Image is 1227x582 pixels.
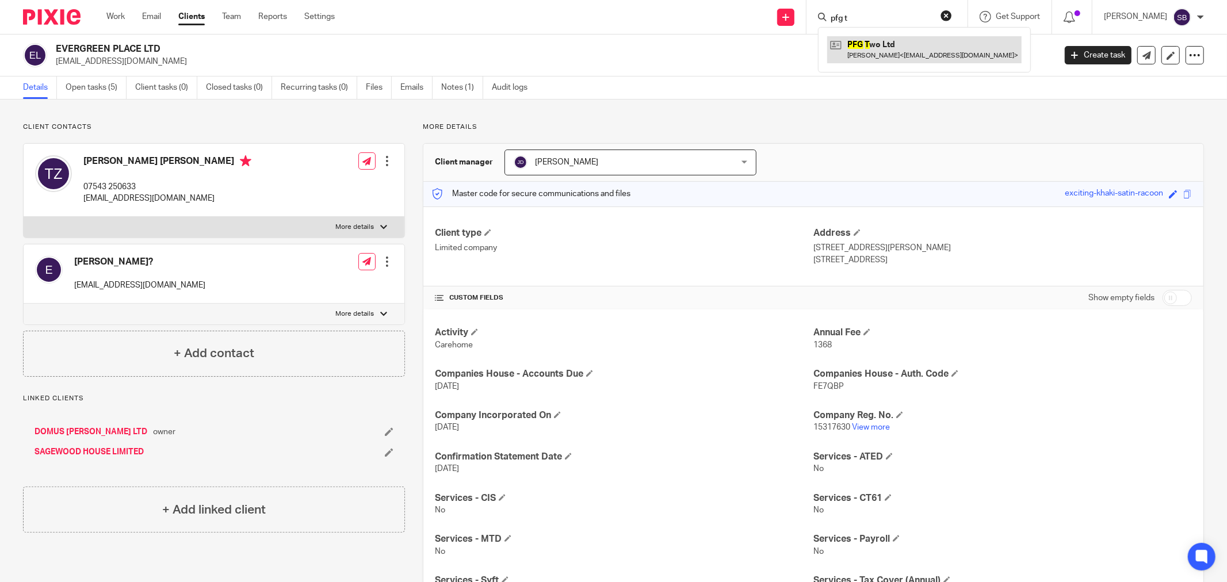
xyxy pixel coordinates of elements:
[304,11,335,22] a: Settings
[830,14,933,24] input: Search
[83,181,251,193] p: 07543 250633
[222,11,241,22] a: Team
[153,426,175,438] span: owner
[66,76,127,99] a: Open tasks (5)
[813,341,832,349] span: 1368
[23,43,47,67] img: svg%3E
[813,506,824,514] span: No
[35,426,147,438] a: DOMUS [PERSON_NAME] LTD
[1065,46,1132,64] a: Create task
[432,188,630,200] p: Master code for secure communications and files
[174,344,254,362] h4: + Add contact
[813,423,850,431] span: 15317630
[83,193,251,204] p: [EMAIL_ADDRESS][DOMAIN_NAME]
[258,11,287,22] a: Reports
[106,11,125,22] a: Work
[813,242,1192,254] p: [STREET_ADDRESS][PERSON_NAME]
[435,293,813,303] h4: CUSTOM FIELDS
[435,341,473,349] span: Carehome
[813,382,844,390] span: FE7QBP
[435,227,813,239] h4: Client type
[435,382,459,390] span: [DATE]
[23,9,81,25] img: Pixie
[492,76,536,99] a: Audit logs
[366,76,392,99] a: Files
[240,155,251,167] i: Primary
[813,547,824,556] span: No
[996,13,1040,21] span: Get Support
[435,506,445,514] span: No
[441,76,483,99] a: Notes (1)
[514,155,528,169] img: svg%3E
[83,155,251,170] h4: [PERSON_NAME] [PERSON_NAME]
[1104,11,1167,22] p: [PERSON_NAME]
[813,451,1192,463] h4: Services - ATED
[23,122,405,132] p: Client contacts
[852,423,890,431] a: View more
[813,492,1192,504] h4: Services - CT61
[1065,187,1163,201] div: exciting-khaki-satin-racoon
[435,242,813,254] p: Limited company
[281,76,357,99] a: Recurring tasks (0)
[435,451,813,463] h4: Confirmation Statement Date
[813,465,824,473] span: No
[23,394,405,403] p: Linked clients
[74,256,205,268] h4: [PERSON_NAME]?
[35,256,63,284] img: svg%3E
[35,155,72,192] img: svg%3E
[813,409,1192,422] h4: Company Reg. No.
[435,368,813,380] h4: Companies House - Accounts Due
[813,368,1192,380] h4: Companies House - Auth. Code
[400,76,433,99] a: Emails
[813,327,1192,339] h4: Annual Fee
[435,547,445,556] span: No
[435,492,813,504] h4: Services - CIS
[813,254,1192,266] p: [STREET_ADDRESS]
[435,423,459,431] span: [DATE]
[435,533,813,545] h4: Services - MTD
[23,76,57,99] a: Details
[435,465,459,473] span: [DATE]
[435,156,493,168] h3: Client manager
[813,227,1192,239] h4: Address
[941,10,952,21] button: Clear
[535,158,598,166] span: [PERSON_NAME]
[142,11,161,22] a: Email
[56,43,849,55] h2: EVERGREEN PLACE LTD
[56,56,1048,67] p: [EMAIL_ADDRESS][DOMAIN_NAME]
[336,223,374,232] p: More details
[35,446,144,458] a: SAGEWOOD HOUSE LIMITED
[74,279,205,291] p: [EMAIL_ADDRESS][DOMAIN_NAME]
[135,76,197,99] a: Client tasks (0)
[1088,292,1155,304] label: Show empty fields
[336,309,374,319] p: More details
[435,327,813,339] h4: Activity
[1173,8,1191,26] img: svg%3E
[423,122,1204,132] p: More details
[162,501,266,519] h4: + Add linked client
[435,409,813,422] h4: Company Incorporated On
[178,11,205,22] a: Clients
[813,533,1192,545] h4: Services - Payroll
[206,76,272,99] a: Closed tasks (0)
